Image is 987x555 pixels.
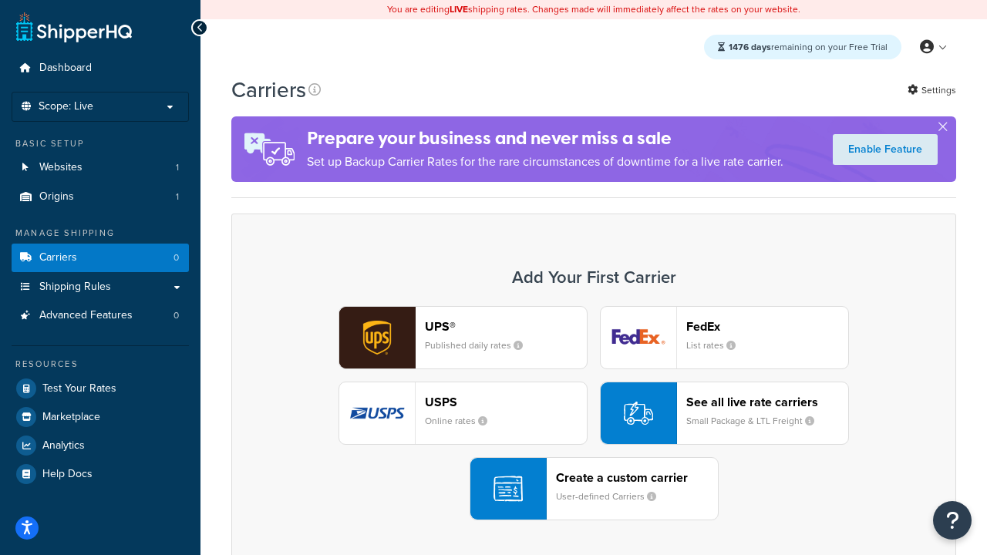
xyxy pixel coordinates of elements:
a: Marketplace [12,403,189,431]
a: Origins 1 [12,183,189,211]
span: Origins [39,190,74,203]
header: USPS [425,395,587,409]
header: UPS® [425,319,587,334]
span: 0 [173,309,179,322]
span: Analytics [42,439,85,452]
a: Dashboard [12,54,189,82]
span: Dashboard [39,62,92,75]
span: Websites [39,161,83,174]
button: usps logoUSPSOnline rates [339,382,588,445]
li: Origins [12,183,189,211]
b: LIVE [450,2,468,16]
span: 0 [173,251,179,264]
img: icon-carrier-liverate-becf4550.svg [624,399,653,428]
li: Carriers [12,244,189,272]
img: ups logo [339,307,415,368]
img: usps logo [339,382,415,444]
li: Websites [12,153,189,182]
span: Test Your Rates [42,382,116,395]
li: Advanced Features [12,301,189,330]
button: ups logoUPS®Published daily rates [339,306,588,369]
button: fedEx logoFedExList rates [600,306,849,369]
div: Manage Shipping [12,227,189,240]
a: Advanced Features 0 [12,301,189,330]
span: Carriers [39,251,77,264]
span: Marketplace [42,411,100,424]
small: Published daily rates [425,338,535,352]
header: Create a custom carrier [556,470,718,485]
img: icon-carrier-custom-c93b8a24.svg [493,474,523,503]
span: 1 [176,161,179,174]
span: Shipping Rules [39,281,111,294]
small: User-defined Carriers [556,489,669,503]
a: Websites 1 [12,153,189,182]
header: See all live rate carriers [686,395,848,409]
button: Open Resource Center [933,501,972,540]
h4: Prepare your business and never miss a sale [307,126,783,151]
img: ad-rules-rateshop-fe6ec290ccb7230408bd80ed9643f0289d75e0ffd9eb532fc0e269fcd187b520.png [231,116,307,182]
a: Analytics [12,432,189,459]
p: Set up Backup Carrier Rates for the rare circumstances of downtime for a live rate carrier. [307,151,783,173]
span: Advanced Features [39,309,133,322]
a: Settings [908,79,956,101]
button: See all live rate carriersSmall Package & LTL Freight [600,382,849,445]
div: remaining on your Free Trial [704,35,901,59]
strong: 1476 days [729,40,771,54]
header: FedEx [686,319,848,334]
small: Small Package & LTL Freight [686,414,827,428]
div: Resources [12,358,189,371]
h3: Add Your First Carrier [248,268,940,287]
div: Basic Setup [12,137,189,150]
a: Shipping Rules [12,273,189,301]
span: Help Docs [42,468,93,481]
small: Online rates [425,414,500,428]
a: Test Your Rates [12,375,189,402]
h1: Carriers [231,75,306,105]
img: fedEx logo [601,307,676,368]
span: 1 [176,190,179,203]
a: Enable Feature [833,134,938,165]
a: Help Docs [12,460,189,488]
small: List rates [686,338,748,352]
span: Scope: Live [39,100,93,113]
a: Carriers 0 [12,244,189,272]
button: Create a custom carrierUser-defined Carriers [470,457,719,520]
a: ShipperHQ Home [16,12,132,42]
